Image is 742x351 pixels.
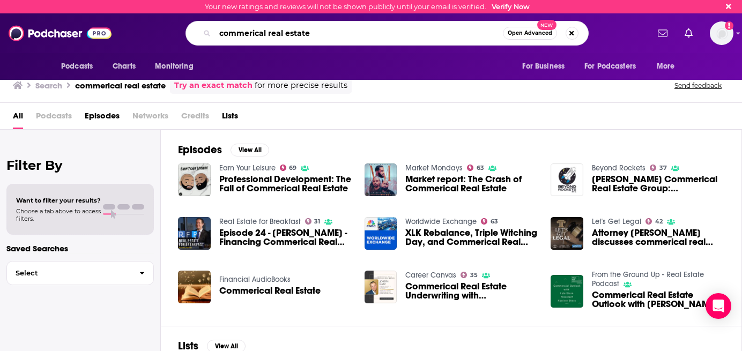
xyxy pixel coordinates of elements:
span: 42 [655,219,663,224]
span: 37 [659,166,667,170]
a: Episodes [85,107,120,129]
a: Show notifications dropdown [680,24,697,42]
span: 31 [314,219,320,224]
button: Select [6,261,154,285]
a: Try an exact match [174,79,253,92]
a: Market report: The Crash of Commerical Real Estate [405,175,538,193]
a: Verify Now [492,3,530,11]
img: Professional Development: The Fall of Commerical Real Estate [178,163,211,196]
img: Commerical Real Estate [178,271,211,303]
a: 35 [461,272,478,278]
span: Choose a tab above to access filters. [16,207,101,222]
span: Charts [113,59,136,74]
a: EpisodesView All [178,143,269,156]
span: Logged in as charlottestone [710,21,733,45]
a: Attorney George Lattas discusses commerical real estate in Chicago [592,228,724,247]
a: From the Ground Up - Real Estate Podcast [592,270,704,288]
span: 63 [477,166,484,170]
a: Market Mondays [405,163,463,173]
span: Monitoring [155,59,193,74]
a: Episode 24 - Bill Barry - Financing Commerical Real Estate [219,228,352,247]
span: More [657,59,675,74]
h3: Search [35,80,62,91]
a: Professional Development: The Fall of Commerical Real Estate [219,175,352,193]
input: Search podcasts, credits, & more... [215,25,503,42]
button: Show profile menu [710,21,733,45]
a: All [13,107,23,129]
button: open menu [649,56,688,77]
button: View All [231,144,269,156]
p: Saved Searches [6,243,154,253]
span: Want to filter your results? [16,197,101,204]
h2: Episodes [178,143,222,156]
a: Career Canvas [405,271,456,280]
img: Attorney George Lattas discusses commerical real estate in Chicago [551,217,583,250]
span: 69 [289,166,296,170]
a: Lists [222,107,238,129]
img: Commerical Real Estate Outlook with Lyle Stern [551,275,583,308]
span: Commerical Real Estate Outlook with [PERSON_NAME] [592,290,724,309]
span: Credits [181,107,209,129]
span: Open Advanced [508,31,552,36]
img: Market report: The Crash of Commerical Real Estate [365,163,397,196]
span: 63 [491,219,498,224]
img: User Profile [710,21,733,45]
a: 63 [481,218,498,225]
a: 63 [467,165,484,171]
span: New [537,20,556,30]
span: Commerical Real Estate Underwriting with [PERSON_NAME] - Episode 62 [405,282,538,300]
svg: Email not verified [725,21,733,30]
span: 35 [470,273,478,278]
span: for more precise results [255,79,347,92]
span: Networks [132,107,168,129]
span: Select [7,270,131,277]
button: Send feedback [671,81,725,90]
button: open menu [54,56,107,77]
a: 69 [280,165,297,171]
h3: commerical real estate [75,80,166,91]
a: Charts [106,56,142,77]
span: Podcasts [36,107,72,129]
h2: Filter By [6,158,154,173]
span: XLK Rebalance, Triple Witching Day, and Commerical Real Estate [DATE] [405,228,538,247]
span: Attorney [PERSON_NAME] discusses commerical real estate in [GEOGRAPHIC_DATA] [592,228,724,247]
a: Beyond Rockets [592,163,645,173]
div: Search podcasts, credits, & more... [186,21,589,46]
span: For Business [522,59,565,74]
a: Let's Get Legal [592,217,641,226]
img: Crunkleton Commerical Real Estate Group: Wesley Crunkleton [551,163,583,196]
button: open menu [577,56,651,77]
div: Your new ratings and reviews will not be shown publicly until your email is verified. [205,3,530,11]
a: Commerical Real Estate Outlook with Lyle Stern [592,290,724,309]
a: Show notifications dropdown [654,24,672,42]
a: 42 [645,218,663,225]
button: open menu [515,56,578,77]
a: 31 [305,218,321,225]
a: Commerical Real Estate Underwriting with Joseph Katz - Episode 62 [405,282,538,300]
span: [PERSON_NAME] Commerical Real Estate Group: [PERSON_NAME] [592,175,724,193]
span: For Podcasters [584,59,636,74]
img: Podchaser - Follow, Share and Rate Podcasts [9,23,112,43]
a: 37 [650,165,667,171]
img: XLK Rebalance, Triple Witching Day, and Commerical Real Estate 6/21/24 [365,217,397,250]
a: Financial AudioBooks [219,275,291,284]
span: Commerical Real Estate [219,286,321,295]
img: Episode 24 - Bill Barry - Financing Commerical Real Estate [178,217,211,250]
div: Open Intercom Messenger [706,293,731,319]
a: XLK Rebalance, Triple Witching Day, and Commerical Real Estate 6/21/24 [405,228,538,247]
a: Crunkleton Commerical Real Estate Group: Wesley Crunkleton [592,175,724,193]
img: Commerical Real Estate Underwriting with Joseph Katz - Episode 62 [365,271,397,303]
